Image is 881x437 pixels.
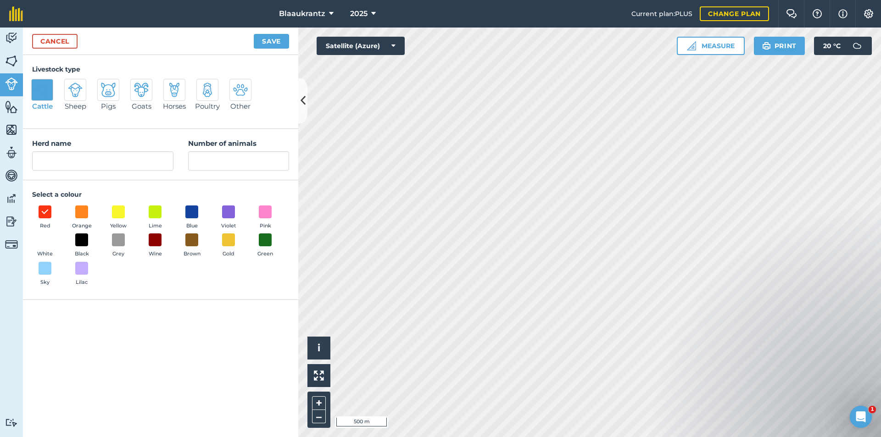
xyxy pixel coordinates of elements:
[317,37,405,55] button: Satellite (Azure)
[184,250,201,258] span: Brown
[254,34,289,49] button: Save
[75,250,89,258] span: Black
[32,233,58,258] button: White
[230,101,251,112] span: Other
[142,233,168,258] button: Wine
[5,100,18,114] img: svg+xml;base64,PHN2ZyB4bWxucz0iaHR0cDovL3d3dy53My5vcmcvMjAwMC9zdmciIHdpZHRoPSI1NiIgaGVpZ2h0PSI2MC...
[631,9,692,19] span: Current plan : PLUS
[257,250,273,258] span: Green
[149,250,162,258] span: Wine
[163,101,186,112] span: Horses
[279,8,325,19] span: Blaaukrantz
[32,190,82,199] strong: Select a colour
[838,8,848,19] img: svg+xml;base64,PHN2ZyB4bWxucz0iaHR0cDovL3d3dy53My5vcmcvMjAwMC9zdmciIHdpZHRoPSIxNyIgaGVpZ2h0PSIxNy...
[167,83,182,97] img: svg+xml;base64,PD94bWwgdmVyc2lvbj0iMS4wIiBlbmNvZGluZz0idXRmLTgiPz4KPCEtLSBHZW5lcmF0b3I6IEFkb2JlIE...
[5,418,18,427] img: svg+xml;base64,PD94bWwgdmVyc2lvbj0iMS4wIiBlbmNvZGluZz0idXRmLTgiPz4KPCEtLSBHZW5lcmF0b3I6IEFkb2JlIE...
[5,77,18,90] img: svg+xml;base64,PD94bWwgdmVyc2lvbj0iMS4wIiBlbmNvZGluZz0idXRmLTgiPz4KPCEtLSBHZW5lcmF0b3I6IEFkb2JlIE...
[307,337,330,360] button: i
[110,222,127,230] span: Yellow
[252,233,278,258] button: Green
[260,222,271,230] span: Pink
[869,406,876,413] span: 1
[69,205,95,230] button: Orange
[786,9,797,18] img: Two speech bubbles overlapping with the left bubble in the forefront
[762,40,771,51] img: svg+xml;base64,PHN2ZyB4bWxucz0iaHR0cDovL3d3dy53My5vcmcvMjAwMC9zdmciIHdpZHRoPSIxOSIgaGVpZ2h0PSIyNC...
[5,123,18,137] img: svg+xml;base64,PHN2ZyB4bWxucz0iaHR0cDovL3d3dy53My5vcmcvMjAwMC9zdmciIHdpZHRoPSI1NiIgaGVpZ2h0PSI2MC...
[32,205,58,230] button: Red
[5,215,18,228] img: svg+xml;base64,PD94bWwgdmVyc2lvbj0iMS4wIiBlbmNvZGluZz0idXRmLTgiPz4KPCEtLSBHZW5lcmF0b3I6IEFkb2JlIE...
[754,37,805,55] button: Print
[149,222,162,230] span: Lime
[142,205,168,230] button: Lime
[9,6,23,21] img: fieldmargin Logo
[5,238,18,251] img: svg+xml;base64,PD94bWwgdmVyc2lvbj0iMS4wIiBlbmNvZGluZz0idXRmLTgiPz4KPCEtLSBHZW5lcmF0b3I6IEFkb2JlIE...
[32,64,289,74] h4: Livestock type
[35,83,50,97] img: svg+xml;base64,PD94bWwgdmVyc2lvbj0iMS4wIiBlbmNvZGluZz0idXRmLTgiPz4KPCEtLSBHZW5lcmF0b3I6IEFkb2JlIE...
[69,262,95,287] button: Lilac
[179,233,205,258] button: Brown
[200,83,215,97] img: svg+xml;base64,PD94bWwgdmVyc2lvbj0iMS4wIiBlbmNvZGluZz0idXRmLTgiPz4KPCEtLSBHZW5lcmF0b3I6IEFkb2JlIE...
[216,233,241,258] button: Gold
[5,169,18,183] img: svg+xml;base64,PD94bWwgdmVyc2lvbj0iMS4wIiBlbmNvZGluZz0idXRmLTgiPz4KPCEtLSBHZW5lcmF0b3I6IEFkb2JlIE...
[179,205,205,230] button: Blue
[850,406,872,428] iframe: Intercom live chat
[221,222,236,230] span: Violet
[68,83,83,97] img: svg+xml;base64,PD94bWwgdmVyc2lvbj0iMS4wIiBlbmNvZGluZz0idXRmLTgiPz4KPCEtLSBHZW5lcmF0b3I6IEFkb2JlIE...
[216,205,241,230] button: Violet
[318,342,320,354] span: i
[76,278,88,287] span: Lilac
[106,233,131,258] button: Grey
[132,101,151,112] span: Goats
[687,41,696,50] img: Ruler icon
[312,396,326,410] button: +
[101,101,116,112] span: Pigs
[848,37,866,55] img: svg+xml;base64,PD94bWwgdmVyc2lvbj0iMS4wIiBlbmNvZGluZz0idXRmLTgiPz4KPCEtLSBHZW5lcmF0b3I6IEFkb2JlIE...
[252,205,278,230] button: Pink
[32,139,71,148] strong: Herd name
[350,8,368,19] span: 2025
[101,83,116,97] img: svg+xml;base64,PD94bWwgdmVyc2lvbj0iMS4wIiBlbmNvZGluZz0idXRmLTgiPz4KPCEtLSBHZW5lcmF0b3I6IEFkb2JlIE...
[195,101,220,112] span: Poultry
[112,250,124,258] span: Grey
[40,222,50,230] span: Red
[32,101,53,112] span: Cattle
[69,233,95,258] button: Black
[812,9,823,18] img: A question mark icon
[72,222,92,230] span: Orange
[5,146,18,160] img: svg+xml;base64,PD94bWwgdmVyc2lvbj0iMS4wIiBlbmNvZGluZz0idXRmLTgiPz4KPCEtLSBHZW5lcmF0b3I6IEFkb2JlIE...
[677,37,745,55] button: Measure
[823,37,841,55] span: 20 ° C
[134,83,149,97] img: svg+xml;base64,PD94bWwgdmVyc2lvbj0iMS4wIiBlbmNvZGluZz0idXRmLTgiPz4KPCEtLSBHZW5lcmF0b3I6IEFkb2JlIE...
[314,371,324,381] img: Four arrows, one pointing top left, one top right, one bottom right and the last bottom left
[863,9,874,18] img: A cog icon
[188,139,256,148] strong: Number of animals
[700,6,769,21] a: Change plan
[233,83,248,97] img: svg+xml;base64,PD94bWwgdmVyc2lvbj0iMS4wIiBlbmNvZGluZz0idXRmLTgiPz4KPCEtLSBHZW5lcmF0b3I6IEFkb2JlIE...
[32,34,78,49] a: Cancel
[41,206,49,217] img: svg+xml;base64,PHN2ZyB4bWxucz0iaHR0cDovL3d3dy53My5vcmcvMjAwMC9zdmciIHdpZHRoPSIxOCIgaGVpZ2h0PSIyNC...
[5,54,18,68] img: svg+xml;base64,PHN2ZyB4bWxucz0iaHR0cDovL3d3dy53My5vcmcvMjAwMC9zdmciIHdpZHRoPSI1NiIgaGVpZ2h0PSI2MC...
[37,250,53,258] span: White
[32,262,58,287] button: Sky
[312,410,326,423] button: –
[106,205,131,230] button: Yellow
[65,101,86,112] span: Sheep
[814,37,872,55] button: 20 °C
[5,31,18,45] img: svg+xml;base64,PD94bWwgdmVyc2lvbj0iMS4wIiBlbmNvZGluZz0idXRmLTgiPz4KPCEtLSBHZW5lcmF0b3I6IEFkb2JlIE...
[186,222,198,230] span: Blue
[5,192,18,205] img: svg+xml;base64,PD94bWwgdmVyc2lvbj0iMS4wIiBlbmNvZGluZz0idXRmLTgiPz4KPCEtLSBHZW5lcmF0b3I6IEFkb2JlIE...
[40,278,50,287] span: Sky
[223,250,234,258] span: Gold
